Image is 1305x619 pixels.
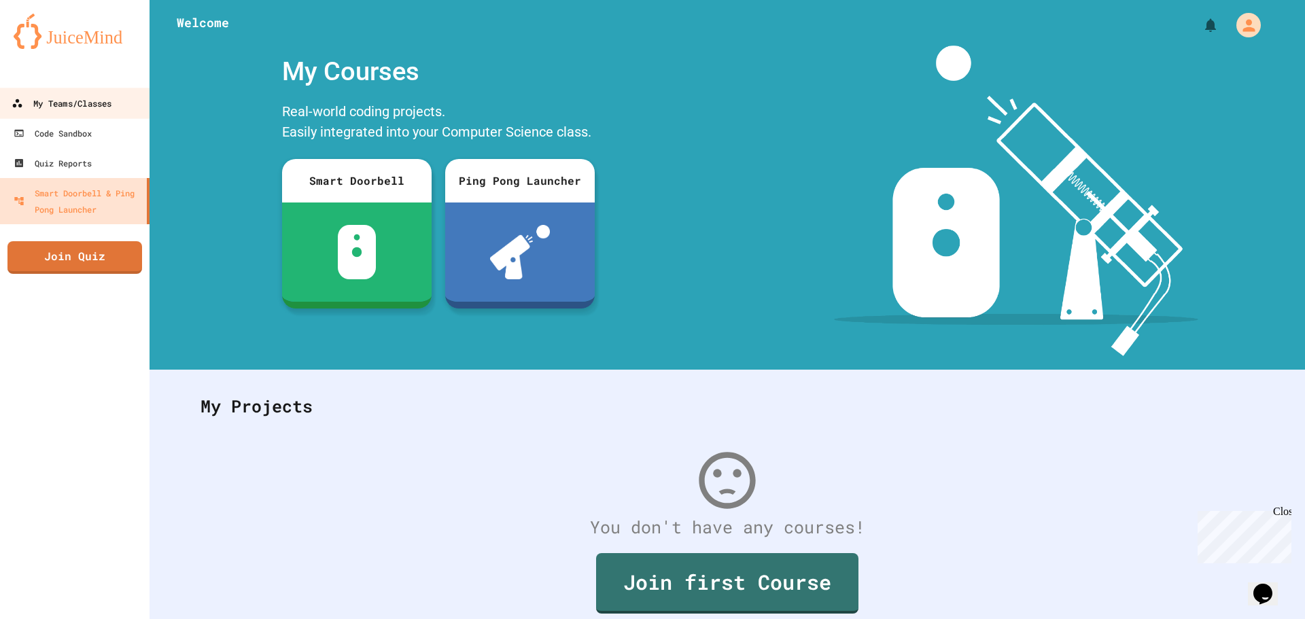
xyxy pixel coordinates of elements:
[14,14,136,49] img: logo-orange.svg
[1177,14,1222,37] div: My Notifications
[5,5,94,86] div: Chat with us now!Close
[275,46,602,98] div: My Courses
[1222,10,1264,41] div: My Account
[834,46,1198,356] img: banner-image-my-projects.png
[12,95,111,112] div: My Teams/Classes
[275,98,602,149] div: Real-world coding projects. Easily integrated into your Computer Science class.
[1248,565,1291,605] iframe: chat widget
[187,514,1268,540] div: You don't have any courses!
[7,241,142,274] a: Join Quiz
[14,185,141,217] div: Smart Doorbell & Ping Pong Launcher
[14,155,92,171] div: Quiz Reports
[187,380,1268,433] div: My Projects
[596,553,858,614] a: Join first Course
[14,125,92,141] div: Code Sandbox
[445,159,595,202] div: Ping Pong Launcher
[1192,506,1291,563] iframe: chat widget
[338,225,377,279] img: sdb-white.svg
[490,225,551,279] img: ppl-with-ball.png
[282,159,432,202] div: Smart Doorbell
